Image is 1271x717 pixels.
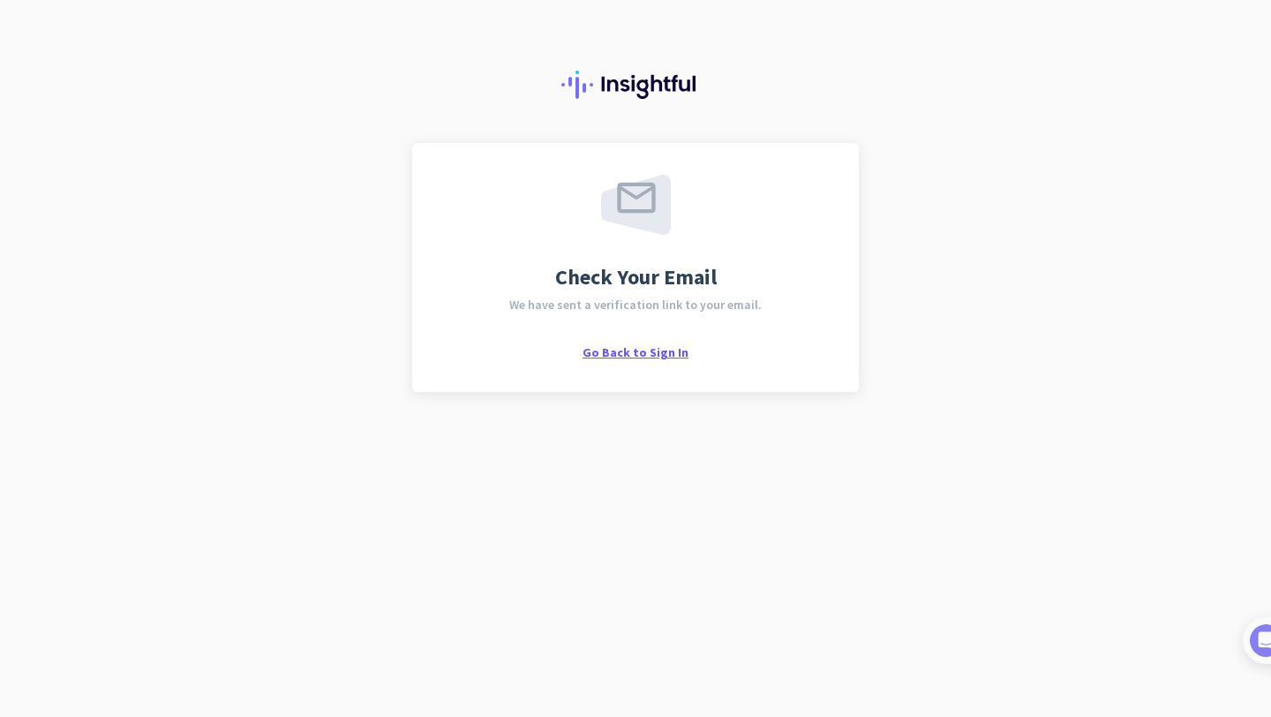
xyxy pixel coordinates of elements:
span: Go Back to Sign In [583,344,688,360]
img: Insightful [561,71,710,99]
span: We have sent a verification link to your email. [509,298,762,311]
span: Check Your Email [555,267,717,288]
img: email-sent [601,175,671,235]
